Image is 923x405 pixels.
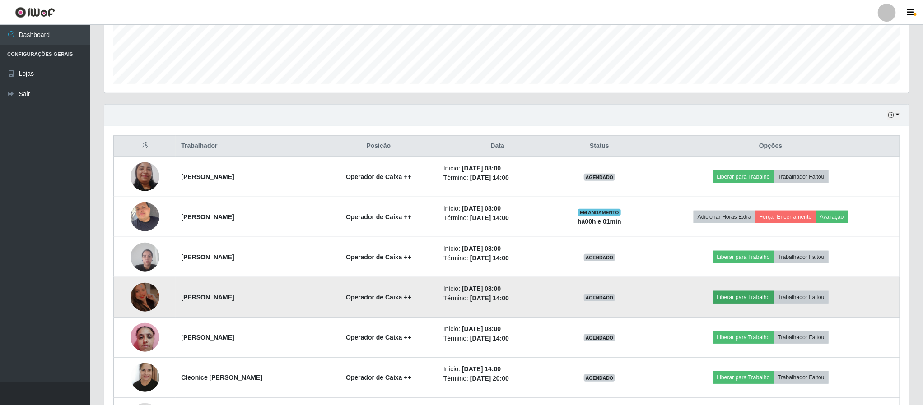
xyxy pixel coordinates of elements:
strong: Operador de Caixa ++ [346,294,411,301]
time: [DATE] 08:00 [462,165,501,172]
time: [DATE] 14:00 [470,335,509,342]
li: Término: [443,294,552,303]
button: Forçar Encerramento [755,211,816,223]
li: Início: [443,284,552,294]
time: [DATE] 14:00 [462,365,501,373]
time: [DATE] 08:00 [462,325,501,332]
th: Data [438,136,557,157]
button: Liberar para Trabalho [713,170,774,183]
th: Trabalhador [176,136,319,157]
strong: Operador de Caixa ++ [346,173,411,180]
time: [DATE] 14:00 [470,295,509,302]
button: Liberar para Trabalho [713,291,774,304]
li: Início: [443,164,552,173]
li: Início: [443,204,552,213]
button: Liberar para Trabalho [713,371,774,384]
strong: Cleonice [PERSON_NAME] [181,374,262,381]
strong: [PERSON_NAME] [181,213,234,221]
span: AGENDADO [584,254,615,261]
strong: Operador de Caixa ++ [346,374,411,381]
button: Trabalhador Faltou [774,251,829,263]
time: [DATE] 14:00 [470,174,509,181]
strong: [PERSON_NAME] [181,253,234,261]
time: [DATE] 14:00 [470,254,509,262]
li: Término: [443,173,552,183]
span: AGENDADO [584,294,615,301]
strong: [PERSON_NAME] [181,334,234,341]
time: [DATE] 08:00 [462,245,501,252]
button: Avaliação [816,211,848,223]
strong: há 00 h e 01 min [578,218,621,225]
th: Status [557,136,642,157]
strong: Operador de Caixa ++ [346,334,411,341]
img: 1731148670684.jpeg [131,238,159,276]
time: [DATE] 14:00 [470,214,509,221]
img: CoreUI Logo [15,7,55,18]
img: 1748306112659.jpeg [131,318,159,356]
th: Opções [642,136,900,157]
th: Posição [319,136,438,157]
li: Término: [443,253,552,263]
button: Trabalhador Faltou [774,331,829,344]
li: Início: [443,364,552,374]
time: [DATE] 08:00 [462,285,501,292]
button: Trabalhador Faltou [774,291,829,304]
strong: Operador de Caixa ++ [346,253,411,261]
li: Início: [443,324,552,334]
span: AGENDADO [584,334,615,341]
li: Término: [443,213,552,223]
strong: [PERSON_NAME] [181,294,234,301]
span: AGENDADO [584,374,615,382]
li: Término: [443,334,552,343]
strong: [PERSON_NAME] [181,173,234,180]
button: Adicionar Horas Extra [694,211,755,223]
button: Liberar para Trabalho [713,251,774,263]
span: AGENDADO [584,174,615,181]
strong: Operador de Caixa ++ [346,213,411,221]
img: 1701346720849.jpeg [131,146,159,207]
time: [DATE] 08:00 [462,205,501,212]
img: 1734154515134.jpeg [131,198,159,236]
li: Início: [443,244,552,253]
button: Trabalhador Faltou [774,371,829,384]
img: 1745616854456.jpeg [131,278,159,316]
button: Trabalhador Faltou [774,170,829,183]
span: EM ANDAMENTO [578,209,621,216]
img: 1727450734629.jpeg [131,358,159,397]
li: Término: [443,374,552,383]
time: [DATE] 20:00 [470,375,509,382]
button: Liberar para Trabalho [713,331,774,344]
